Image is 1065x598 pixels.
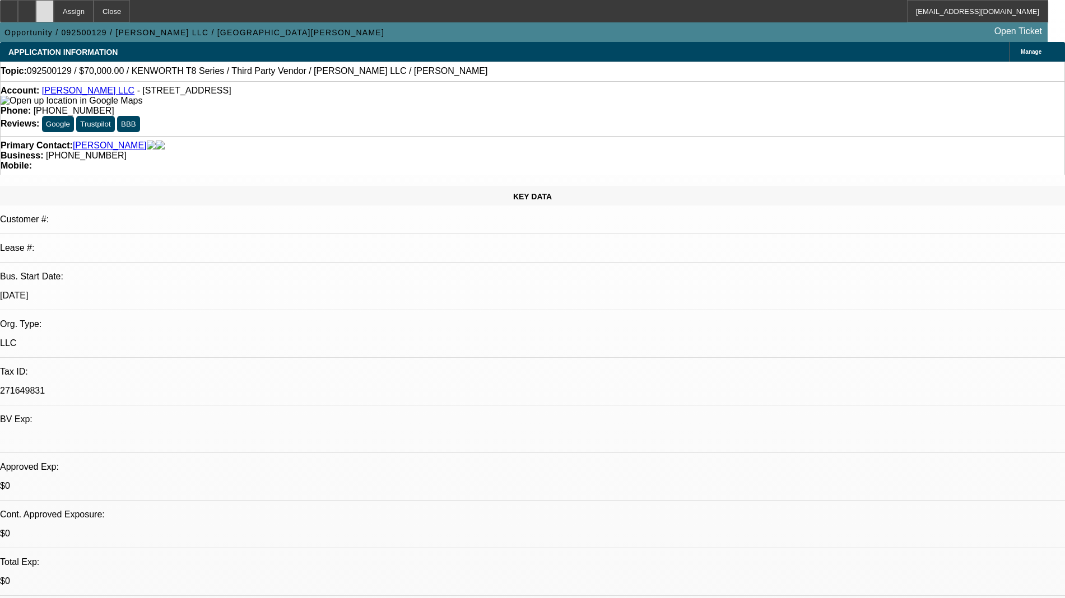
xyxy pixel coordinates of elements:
button: Trustpilot [76,116,114,132]
span: Opportunity / 092500129 / [PERSON_NAME] LLC / [GEOGRAPHIC_DATA][PERSON_NAME] [4,28,384,37]
a: Open Ticket [990,22,1047,41]
strong: Primary Contact: [1,141,73,151]
span: APPLICATION INFORMATION [8,48,118,57]
span: [PHONE_NUMBER] [34,106,114,115]
button: BBB [117,116,140,132]
span: KEY DATA [513,192,552,201]
a: [PERSON_NAME] [73,141,147,151]
button: Google [42,116,74,132]
strong: Reviews: [1,119,39,128]
span: Manage [1021,49,1041,55]
img: facebook-icon.png [147,141,156,151]
a: [PERSON_NAME] LLC [42,86,134,95]
strong: Phone: [1,106,31,115]
img: linkedin-icon.png [156,141,165,151]
strong: Topic: [1,66,27,76]
span: 092500129 / $70,000.00 / KENWORTH T8 Series / Third Party Vendor / [PERSON_NAME] LLC / [PERSON_NAME] [27,66,488,76]
span: [PHONE_NUMBER] [46,151,127,160]
strong: Account: [1,86,39,95]
strong: Business: [1,151,43,160]
a: View Google Maps [1,96,142,105]
img: Open up location in Google Maps [1,96,142,106]
span: - [STREET_ADDRESS] [137,86,231,95]
strong: Mobile: [1,161,32,170]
